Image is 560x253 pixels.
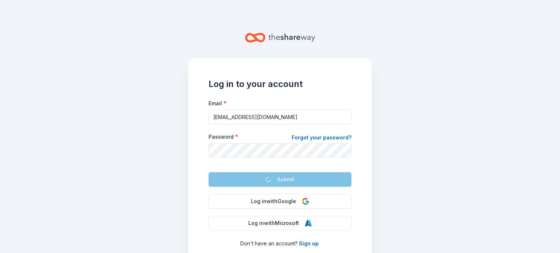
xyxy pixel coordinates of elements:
[292,133,351,143] a: Forgot your password?
[209,216,351,230] button: Log inwithMicrosoft
[302,198,309,205] img: Google Logo
[245,29,315,46] a: Home
[209,78,351,90] h1: Log in to your account
[305,220,312,227] img: Microsoft Logo
[299,240,319,246] a: Sign up
[209,100,226,107] label: Email
[240,240,297,246] span: Don ' t have an account?
[209,133,238,141] label: Password
[209,194,351,209] button: Log inwithGoogle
